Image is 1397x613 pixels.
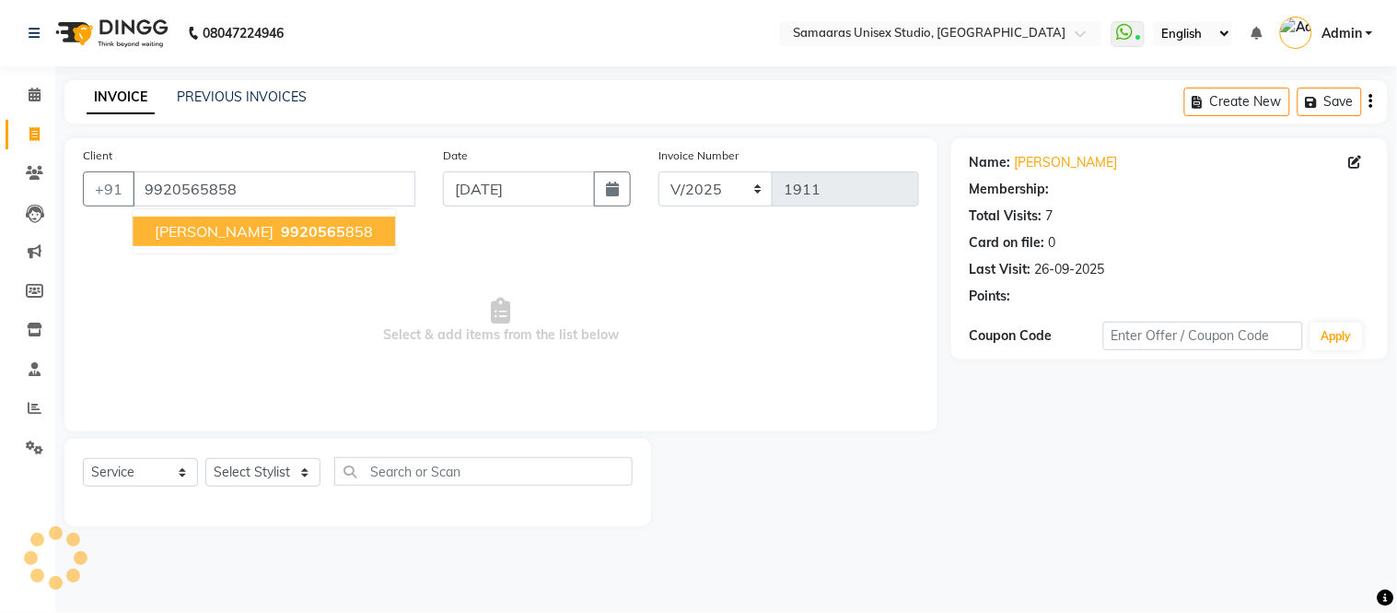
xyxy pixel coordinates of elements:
button: Apply [1310,323,1363,350]
div: 26-09-2025 [1035,260,1105,279]
b: 08047224946 [203,7,284,59]
label: Date [443,147,468,164]
button: Save [1298,88,1362,116]
input: Enter Offer / Coupon Code [1103,322,1303,350]
a: [PERSON_NAME] [1015,153,1118,172]
span: [PERSON_NAME] [155,222,274,241]
img: logo [47,7,173,59]
label: Invoice Number [658,147,739,164]
div: 0 [1049,233,1056,253]
input: Search or Scan [334,457,633,486]
div: Name: [970,153,1011,172]
div: Last Visit: [970,260,1031,279]
div: Coupon Code [970,326,1103,346]
a: INVOICE [87,81,155,114]
img: Admin [1280,17,1312,49]
div: Card on file: [970,233,1045,253]
div: Total Visits: [970,206,1042,226]
div: Points: [970,287,1011,306]
input: Search by Name/Mobile/Email/Code [133,171,415,206]
button: Create New [1184,88,1290,116]
div: 7 [1046,206,1054,226]
button: +91 [83,171,134,206]
ngb-highlight: 858 [277,222,373,241]
label: Client [83,147,112,164]
span: Select & add items from the list below [83,229,919,413]
span: Admin [1321,24,1362,43]
a: PREVIOUS INVOICES [177,88,307,105]
div: Membership: [970,180,1050,199]
span: 9920565 [281,222,345,241]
